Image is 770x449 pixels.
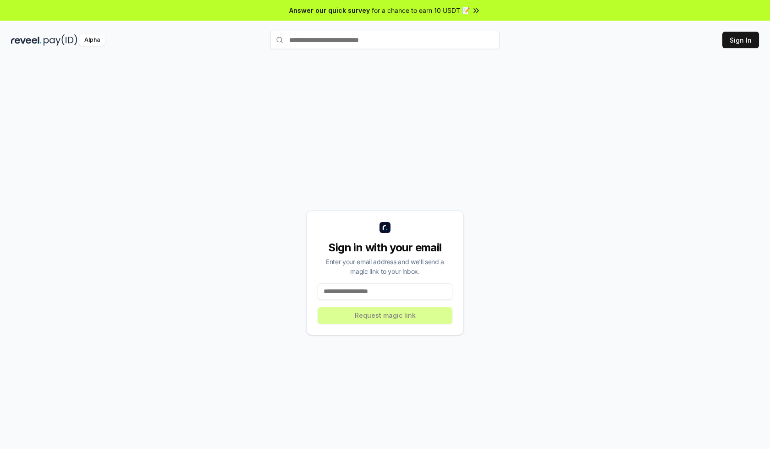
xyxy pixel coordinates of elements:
[289,6,370,15] span: Answer our quick survey
[44,34,77,46] img: pay_id
[372,6,470,15] span: for a chance to earn 10 USDT 📝
[11,34,42,46] img: reveel_dark
[79,34,105,46] div: Alpha
[318,257,452,276] div: Enter your email address and we’ll send a magic link to your inbox.
[318,240,452,255] div: Sign in with your email
[722,32,759,48] button: Sign In
[379,222,390,233] img: logo_small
